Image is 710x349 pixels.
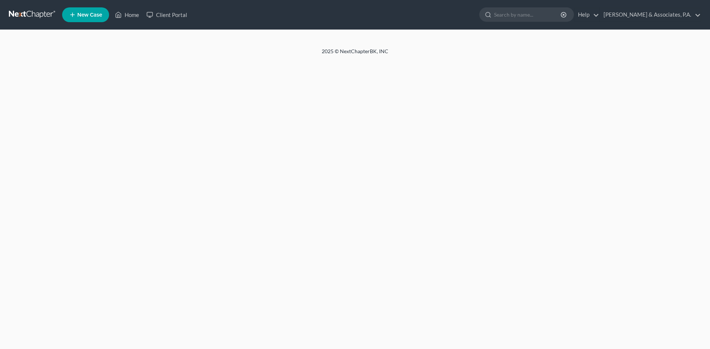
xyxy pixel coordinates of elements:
div: 2025 © NextChapterBK, INC [144,48,566,61]
a: [PERSON_NAME] & Associates, P.A. [600,8,701,21]
input: Search by name... [494,8,562,21]
a: Help [574,8,599,21]
a: Client Portal [143,8,191,21]
a: Home [111,8,143,21]
span: New Case [77,12,102,18]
